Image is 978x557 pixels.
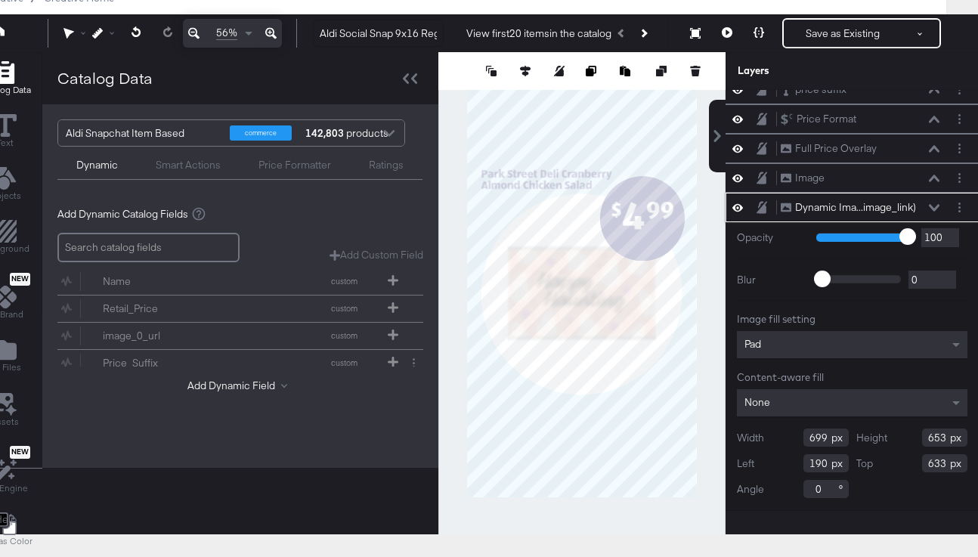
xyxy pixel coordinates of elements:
[57,233,240,262] input: Search catalog fields
[586,63,601,79] button: Copy image
[737,370,967,385] div: Content-aware fill
[216,26,237,40] span: 56%
[738,63,892,78] div: Layers
[797,112,856,126] div: Price Format
[744,395,770,409] span: None
[780,141,877,156] button: Full Price Overlay
[633,20,654,47] button: Next Product
[795,82,846,97] div: price suffix
[737,431,764,445] label: Width
[76,158,118,172] div: Dynamic
[66,120,218,146] div: Aldi Snapchat Item Based
[303,120,348,146] div: products
[784,20,902,47] button: Save as Existing
[57,67,153,89] div: Catalog Data
[57,323,423,349] div: image_0_urlcustom
[586,66,596,76] svg: Copy image
[187,379,293,393] button: Add Dynamic Field
[57,296,423,322] div: Retail_Pricecustom
[952,111,967,127] button: Layer Options
[737,273,805,287] label: Blur
[369,158,404,172] div: Ratings
[856,431,887,445] label: Height
[303,120,346,146] strong: 142,803
[620,66,630,76] svg: Paste image
[10,274,30,284] span: New
[744,337,761,351] span: Pad
[258,158,331,172] div: Price Formatter
[57,350,423,376] div: Price_Suffixcustom
[737,482,764,497] label: Angle
[780,82,847,97] button: price suffix
[856,456,873,471] label: Top
[737,312,967,326] div: Image fill setting
[57,268,423,295] div: Namecustom
[795,200,916,215] div: Dynamic Ima...image_link)
[57,207,188,221] span: Add Dynamic Catalog Fields
[952,200,967,215] button: Layer Options
[466,26,611,41] div: View first 20 items in the catalog
[952,170,967,186] button: Layer Options
[795,141,877,156] div: Full Price Overlay
[10,447,30,457] span: New
[230,125,292,141] div: commerce
[780,111,857,127] button: Price Format
[795,171,825,185] div: Image
[780,200,917,215] button: Dynamic Ima...image_link)
[737,456,754,471] label: Left
[952,82,967,97] button: Layer Options
[737,231,805,245] label: Opacity
[156,158,221,172] div: Smart Actions
[780,170,825,186] button: Image
[330,248,423,262] button: Add Custom Field
[620,63,635,79] button: Paste image
[952,141,967,156] button: Layer Options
